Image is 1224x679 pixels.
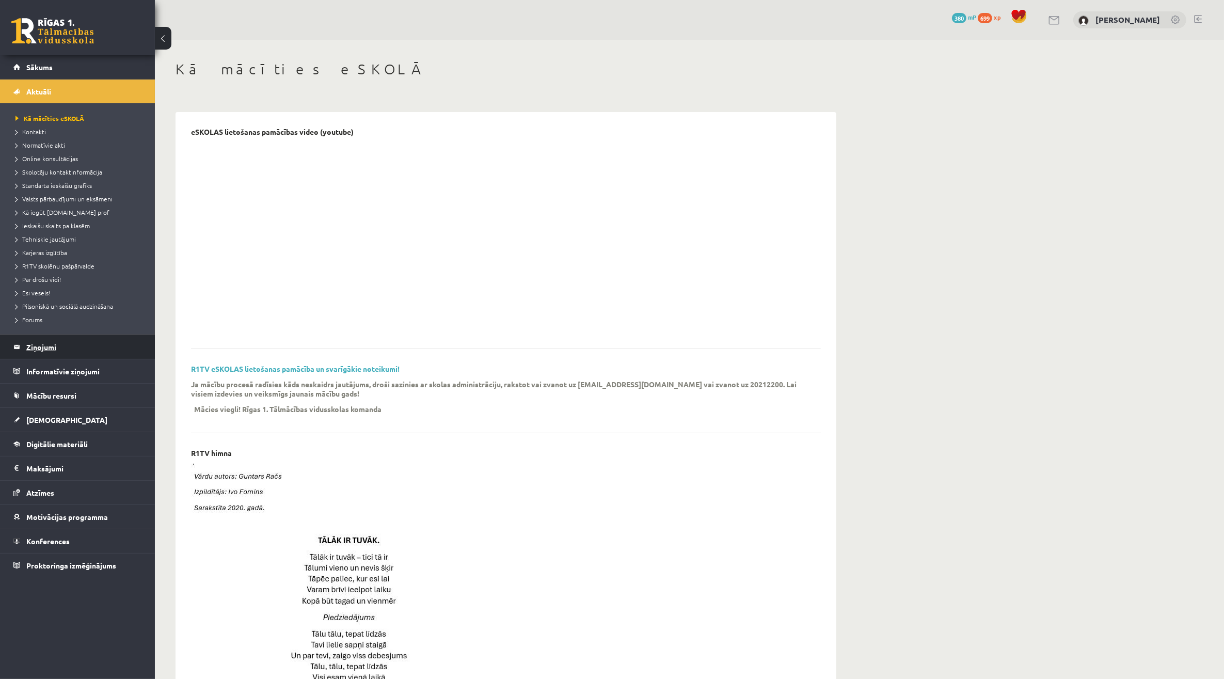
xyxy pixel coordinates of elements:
a: Motivācijas programma [13,505,142,529]
span: Konferences [26,536,70,546]
h1: Kā mācīties eSKOLĀ [176,60,836,78]
span: Tehniskie jautājumi [15,235,76,243]
a: Aktuāli [13,80,142,103]
a: Valsts pārbaudījumi un eksāmeni [15,194,145,203]
a: Pilsoniskā un sociālā audzināšana [15,302,145,311]
a: Tehniskie jautājumi [15,234,145,244]
span: Skolotāju kontaktinformācija [15,168,102,176]
span: Pilsoniskā un sociālā audzināšana [15,302,113,310]
span: Motivācijas programma [26,512,108,522]
span: Karjeras izglītība [15,248,67,257]
a: [PERSON_NAME] [1095,14,1160,25]
span: Atzīmes [26,488,54,497]
a: Sākums [13,55,142,79]
img: Ksenija Tereško [1078,15,1089,26]
p: R1TV himna [191,449,232,457]
legend: Informatīvie ziņojumi [26,359,142,383]
a: Proktoringa izmēģinājums [13,554,142,577]
span: Forums [15,315,42,324]
a: Kā mācīties eSKOLĀ [15,114,145,123]
a: Skolotāju kontaktinformācija [15,167,145,177]
span: Online konsultācijas [15,154,78,163]
span: [DEMOGRAPHIC_DATA] [26,415,107,424]
p: eSKOLAS lietošanas pamācības video (youtube) [191,128,354,136]
span: Standarta ieskaišu grafiks [15,181,92,190]
span: xp [994,13,1000,21]
a: 380 mP [952,13,976,21]
a: R1TV skolēnu pašpārvalde [15,261,145,271]
span: Mācību resursi [26,391,76,400]
legend: Ziņojumi [26,335,142,359]
a: Atzīmes [13,481,142,504]
a: Standarta ieskaišu grafiks [15,181,145,190]
span: Sākums [26,62,53,72]
span: Par drošu vidi! [15,275,61,283]
span: Proktoringa izmēģinājums [26,561,116,570]
a: Par drošu vidi! [15,275,145,284]
span: Digitālie materiāli [26,439,88,449]
a: Digitālie materiāli [13,432,142,456]
span: Kā mācīties eSKOLĀ [15,114,84,122]
legend: Maksājumi [26,456,142,480]
span: R1TV skolēnu pašpārvalde [15,262,94,270]
a: Kā iegūt [DOMAIN_NAME] prof [15,208,145,217]
span: Esi vesels! [15,289,50,297]
p: Mācies viegli! [194,404,241,414]
a: Kontakti [15,127,145,136]
span: Valsts pārbaudījumi un eksāmeni [15,195,113,203]
span: Ieskaišu skaits pa klasēm [15,222,90,230]
a: Ieskaišu skaits pa klasēm [15,221,145,230]
p: Rīgas 1. Tālmācības vidusskolas komanda [242,404,381,414]
span: Kā iegūt [DOMAIN_NAME] prof [15,208,109,216]
p: Ja mācību procesā radīsies kāds neskaidrs jautājums, droši sazinies ar skolas administrāciju, rak... [191,380,805,398]
span: mP [968,13,976,21]
a: Esi vesels! [15,288,145,297]
a: [DEMOGRAPHIC_DATA] [13,408,142,432]
span: Aktuāli [26,87,51,96]
a: Online konsultācijas [15,154,145,163]
span: Normatīvie akti [15,141,65,149]
span: 380 [952,13,966,23]
a: Rīgas 1. Tālmācības vidusskola [11,18,94,44]
a: Informatīvie ziņojumi [13,359,142,383]
a: Normatīvie akti [15,140,145,150]
a: Ziņojumi [13,335,142,359]
a: Konferences [13,529,142,553]
span: 699 [978,13,992,23]
a: Maksājumi [13,456,142,480]
a: Karjeras izglītība [15,248,145,257]
a: Mācību resursi [13,384,142,407]
a: R1TV eSKOLAS lietošanas pamācība un svarīgākie noteikumi! [191,364,400,373]
a: 699 xp [978,13,1006,21]
a: Forums [15,315,145,324]
span: Kontakti [15,128,46,136]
